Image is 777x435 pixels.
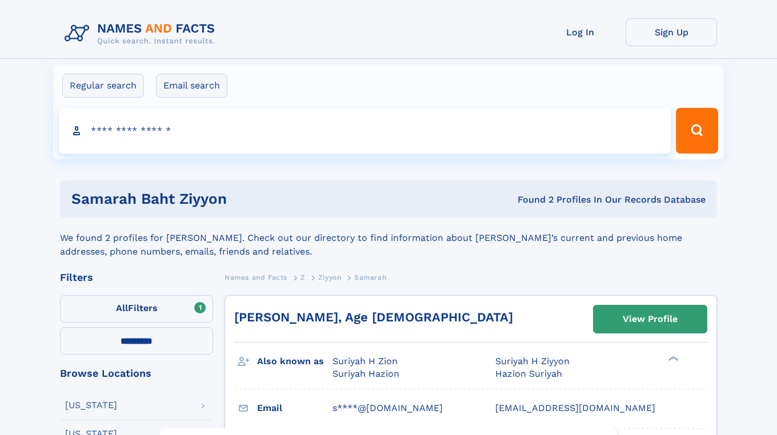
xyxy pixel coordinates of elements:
[60,272,213,283] div: Filters
[333,368,399,379] span: Suriyah Hazion
[257,352,333,371] h3: Also known as
[225,270,287,284] a: Names and Facts
[71,192,373,206] h1: samarah baht ziyyon
[60,368,213,378] div: Browse Locations
[373,194,706,206] div: Found 2 Profiles In Our Records Database
[534,18,626,46] a: Log In
[495,402,655,413] span: [EMAIL_ADDRESS][DOMAIN_NAME]
[626,18,717,46] a: Sign Up
[301,273,306,281] span: Z
[60,295,213,323] label: Filters
[301,270,306,284] a: Z
[59,108,671,154] input: search input
[156,74,227,98] label: Email search
[318,273,342,281] span: Ziyyon
[333,356,398,366] span: Suriyah H Zion
[623,306,678,332] div: View Profile
[65,401,117,410] div: [US_STATE]
[60,18,225,49] img: Logo Names and Facts
[60,217,717,259] div: We found 2 profiles for [PERSON_NAME]. Check out our directory to find information about [PERSON_...
[666,355,679,362] div: ❯
[495,368,562,379] span: Hazion Suriyah
[495,356,570,366] span: Suriyah H Ziyyon
[354,273,386,281] span: Samarah
[62,74,144,98] label: Regular search
[234,310,513,324] a: [PERSON_NAME], Age [DEMOGRAPHIC_DATA]
[594,305,707,333] a: View Profile
[257,398,333,418] h3: Email
[676,108,718,154] button: Search Button
[116,303,128,313] span: All
[318,270,342,284] a: Ziyyon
